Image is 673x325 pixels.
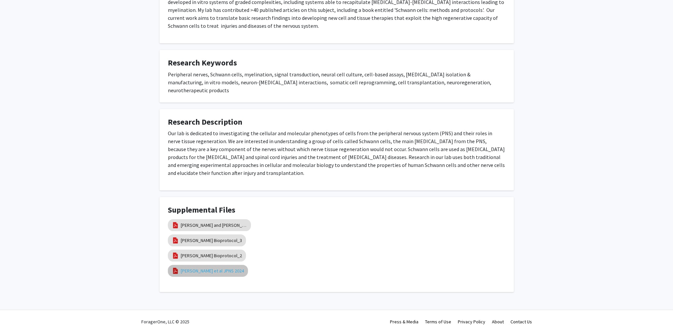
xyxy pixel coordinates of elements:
a: Terms of Use [425,319,451,325]
h4: Supplemental Files [168,205,505,215]
a: Privacy Policy [458,319,485,325]
a: [PERSON_NAME] Bioprotocol_2 [181,252,242,259]
a: Contact Us [510,319,532,325]
img: pdf_icon.png [172,252,179,259]
div: Peripheral nerves, Schwann cells, myelination, signal transduction, neural cell culture, cell-bas... [168,70,505,94]
a: Press & Media [390,319,418,325]
iframe: Chat [5,295,28,320]
img: pdf_icon.png [172,222,179,229]
a: [PERSON_NAME] et al JPNS 2024 [181,267,244,274]
p: Our lab is dedicated to investigating the cellular and molecular phenotypes of cells from the per... [168,129,505,177]
h4: Research Description [168,117,505,127]
a: [PERSON_NAME] Bioprotocol_3 [181,237,242,244]
a: [PERSON_NAME] and [PERSON_NAME] Bioprotocol_1 [181,222,247,229]
h4: Research Keywords [168,58,505,68]
img: pdf_icon.png [172,267,179,274]
a: About [492,319,504,325]
img: pdf_icon.png [172,237,179,244]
